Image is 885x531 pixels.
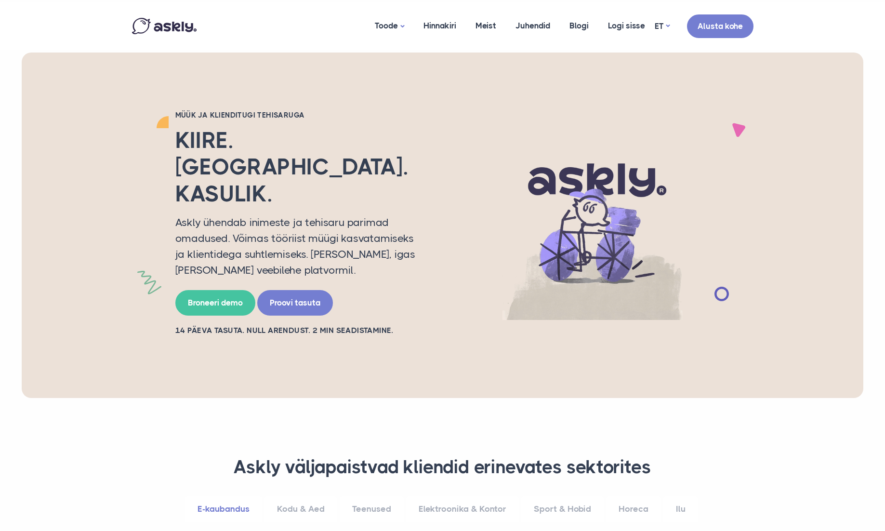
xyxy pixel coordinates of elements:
a: Proovi tasuta [257,290,333,316]
a: Meist [466,2,506,49]
a: E-kaubandus [185,496,262,522]
a: Kodu & Aed [264,496,337,522]
img: AI multilingual chat [440,131,744,320]
a: Blogi [560,2,598,49]
h3: Askly väljapaistvad kliendid erinevates sektorites [144,456,741,479]
a: Horeca [606,496,661,522]
a: Broneeri demo [175,290,255,316]
a: Alusta kohe [687,14,753,38]
a: Elektroonika & Kontor [406,496,519,522]
a: Teenused [340,496,404,522]
p: Askly ühendab inimeste ja tehisaru parimad omadused. Võimas tööriist müügi kasvatamiseks ja klien... [175,214,426,278]
a: ET [655,19,670,33]
h2: Müük ja klienditugi tehisaruga [175,110,426,120]
a: Ilu [663,496,698,522]
h2: Kiire. [GEOGRAPHIC_DATA]. Kasulik. [175,127,426,207]
a: Hinnakiri [414,2,466,49]
a: Juhendid [506,2,560,49]
img: Askly [132,18,197,34]
a: Logi sisse [598,2,655,49]
a: Sport & Hobid [521,496,604,522]
h2: 14 PÄEVA TASUTA. NULL ARENDUST. 2 MIN SEADISTAMINE. [175,325,426,336]
a: Toode [365,2,414,50]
